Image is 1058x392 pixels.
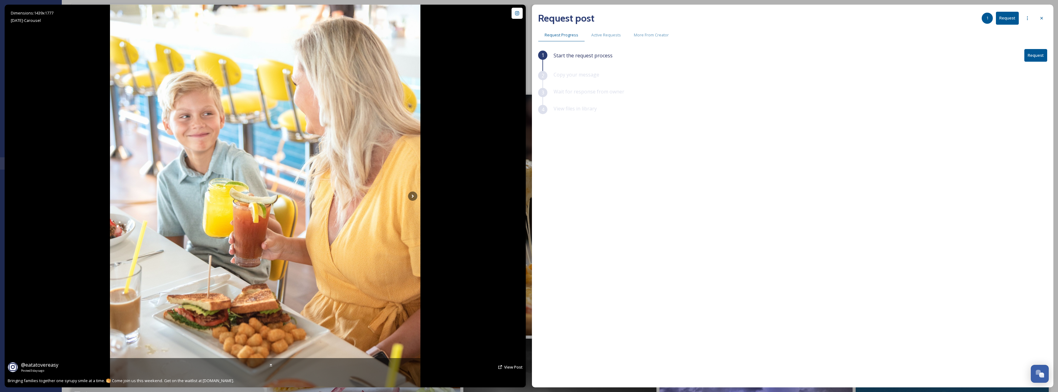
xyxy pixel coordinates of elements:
h2: Request post [538,11,594,26]
span: Dimensions: 1439 x 1777 [11,10,53,16]
span: Request Progress [545,32,578,38]
span: 4 [542,106,544,113]
span: [DATE] - Carousel [11,18,41,23]
span: Bringing families together one syrupy smile at a time. 🥞 Come join us this weekend. Get on the wa... [8,378,234,383]
span: Copy your message [554,71,599,78]
span: Start the request process [554,52,613,59]
span: View files in library [554,105,597,112]
span: View Post [504,364,523,370]
span: Active Requests [591,32,621,38]
span: Posted 3 days ago [21,369,58,373]
span: 2 [542,72,544,79]
span: More From Creator [634,32,669,38]
a: @eatatovereasy [21,361,58,369]
span: 1 [542,52,544,59]
a: View Post [504,364,523,370]
span: 1 [986,15,988,21]
img: Bringing families together one syrupy smile at a time. 🥞 Come join us this weekend. Get on the wa... [110,5,420,387]
span: Wait for response from owner [554,88,624,95]
button: Request [1024,49,1047,62]
span: 3 [542,89,544,96]
button: Open Chat [1031,365,1049,383]
button: Request [996,12,1019,24]
span: @ eatatovereasy [21,361,58,368]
